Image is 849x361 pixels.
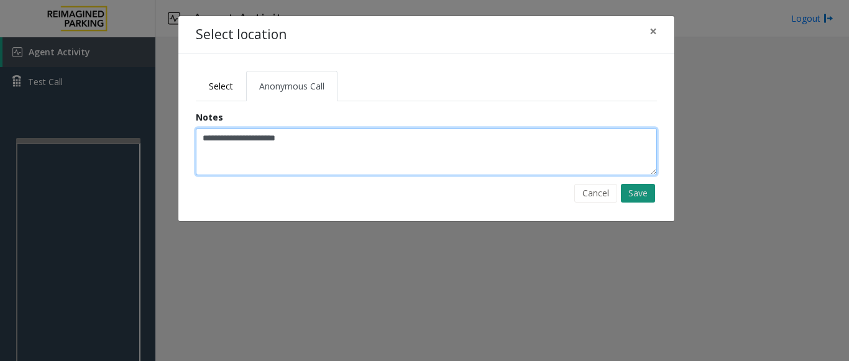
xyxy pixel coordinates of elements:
[209,80,233,92] span: Select
[641,16,666,47] button: Close
[196,71,657,101] ul: Tabs
[196,25,287,45] h4: Select location
[649,22,657,40] span: ×
[621,184,655,203] button: Save
[574,184,617,203] button: Cancel
[196,111,223,124] label: Notes
[259,80,324,92] span: Anonymous Call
